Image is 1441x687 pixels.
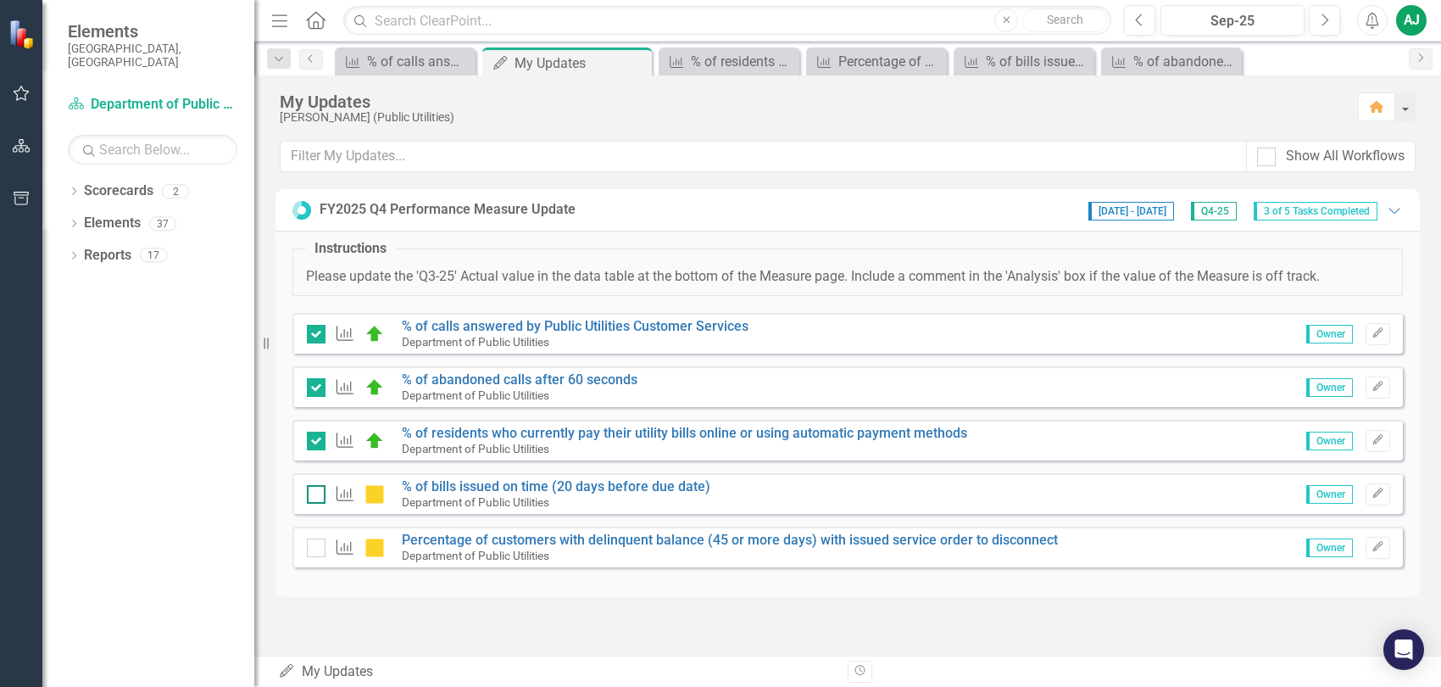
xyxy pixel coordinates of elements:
span: [DATE] - [DATE] [1088,202,1174,221]
img: In Progress [364,484,385,505]
a: Percentage of customers with delinquent balance (45 or more days) with issued service order to di... [402,532,1058,548]
span: Owner [1306,485,1353,504]
a: % of bills issued on time (20 days before due date) [958,51,1090,72]
span: Owner [1306,539,1353,557]
div: Open Intercom Messenger [1383,629,1424,670]
button: Search [1022,8,1107,32]
div: My Updates [515,53,648,74]
img: On Track (80% or higher) [364,324,385,344]
div: My Updates [278,662,835,682]
div: Percentage of customers with delinquent balance (45 or more days) with issued service order to di... [838,51,943,72]
a: Department of Public Utilities [68,95,237,114]
a: % of bills issued on time (20 days before due date) [402,478,710,494]
small: Department of Public Utilities [402,442,549,455]
img: On Track (80% or higher) [364,377,385,398]
a: Reports [84,246,131,265]
a: % of abandoned calls after 60 seconds [402,371,637,388]
img: In Progress [364,538,385,558]
a: % of residents who currently pay their utility bills online or using automatic payment methods [402,425,967,441]
small: [GEOGRAPHIC_DATA], [GEOGRAPHIC_DATA] [68,42,237,70]
a: Scorecards [84,182,153,201]
div: Show All Workflows [1286,147,1405,166]
div: % of calls answered by Public Utilities Customer Services [367,51,471,72]
div: % of residents who currently pay their utility bills online or using automatic payment methods [691,51,795,72]
p: Please update the 'Q3-25' Actual value in the data table at the bottom of the Measure page. Inclu... [306,267,1389,287]
small: Department of Public Utilities [402,335,549,349]
a: Elements [84,214,141,233]
small: Department of Public Utilities [402,388,549,402]
input: Search ClearPoint... [343,6,1111,36]
img: ClearPoint Strategy [8,20,38,49]
span: Owner [1306,378,1353,397]
div: % of abandoned calls after 60 seconds [1133,51,1238,72]
small: Department of Public Utilities [402,495,549,509]
span: Owner [1306,432,1353,450]
div: % of bills issued on time (20 days before due date) [986,51,1090,72]
a: % of residents who currently pay their utility bills online or using automatic payment methods [663,51,795,72]
a: % of abandoned calls after 60 seconds [1105,51,1238,72]
button: Sep-25 [1160,5,1305,36]
img: On Track (80% or higher) [364,431,385,451]
legend: Instructions [306,239,395,259]
div: Sep-25 [1166,11,1299,31]
a: Percentage of customers with delinquent balance (45 or more days) with issued service order to di... [810,51,943,72]
div: 37 [149,216,176,231]
input: Filter My Updates... [280,141,1247,172]
div: My Updates [280,92,1341,111]
button: AJ [1396,5,1427,36]
span: Q4-25 [1191,202,1237,221]
div: [PERSON_NAME] (Public Utilities) [280,111,1341,124]
span: 3 of 5 Tasks Completed [1254,202,1377,221]
span: Owner [1306,325,1353,343]
div: 2 [162,184,189,198]
div: 17 [140,249,167,263]
a: % of calls answered by Public Utilities Customer Services [402,318,748,334]
span: Elements [68,21,237,42]
input: Search Below... [68,135,237,165]
span: Search [1047,13,1083,26]
a: % of calls answered by Public Utilities Customer Services [339,51,471,72]
div: FY2025 Q4 Performance Measure Update [320,200,576,220]
small: Department of Public Utilities [402,549,549,562]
